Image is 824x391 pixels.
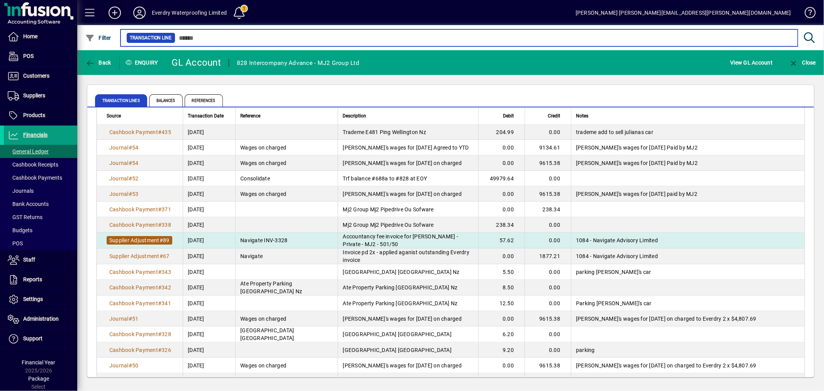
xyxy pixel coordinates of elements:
[23,132,48,138] span: Financials
[129,144,132,151] span: #
[478,186,525,202] td: 0.00
[85,35,111,41] span: Filter
[525,202,571,217] td: 238.34
[343,129,426,135] span: Trademe E481 Ping Wellington Nz
[343,300,457,306] span: Ate Property Parking [GEOGRAPHIC_DATA] Nz
[161,269,171,275] span: 343
[576,191,697,197] span: [PERSON_NAME]'s wages for [DATE] paid by MJ2
[8,161,58,168] span: Cashbook Receipts
[158,284,161,291] span: #
[109,191,129,197] span: Journal
[525,373,571,389] td: 0.00
[4,158,77,171] a: Cashbook Receipts
[478,140,525,155] td: 0.00
[240,362,286,369] span: Wages on charged
[525,217,571,233] td: 0.00
[188,268,204,276] span: [DATE]
[240,144,286,151] span: Wages on charged
[478,296,525,311] td: 12.50
[109,284,158,291] span: Cashbook Payment
[787,56,818,70] button: Close
[129,160,132,166] span: #
[343,284,457,291] span: Ate Property Parking [GEOGRAPHIC_DATA] Nz
[132,316,139,322] span: 51
[4,86,77,105] a: Suppliers
[576,144,698,151] span: [PERSON_NAME]'s wages for [DATE] Paid by MJ2
[77,56,120,70] app-page-header-button: Back
[161,331,171,337] span: 328
[161,222,171,228] span: 338
[4,66,77,86] a: Customers
[107,346,174,354] a: Cashbook Payment#326
[23,92,45,99] span: Suppliers
[4,171,77,184] a: Cashbook Payments
[107,236,172,245] a: Supplier Adjustment#89
[23,257,35,263] span: Staff
[23,276,42,282] span: Reports
[132,160,139,166] span: 54
[109,362,129,369] span: Journal
[188,112,224,120] span: Transaction Date
[158,300,161,306] span: #
[548,112,560,120] span: Credit
[343,233,458,247] span: Accountancy fee invoice for [PERSON_NAME] - Private - MJ2 - 501/50
[8,188,34,194] span: Journals
[343,160,462,166] span: [PERSON_NAME]'s wages for [DATE] on charged
[188,144,204,151] span: [DATE]
[188,346,204,354] span: [DATE]
[4,290,77,309] a: Settings
[8,175,62,181] span: Cashbook Payments
[83,56,113,70] button: Back
[95,94,147,107] span: Transaction lines
[240,253,263,259] span: Navigate
[107,128,174,136] a: Cashbook Payment#435
[127,6,152,20] button: Profile
[107,159,141,167] a: Journal#54
[188,330,204,338] span: [DATE]
[158,206,161,212] span: #
[163,237,170,243] span: 89
[8,201,49,207] span: Bank Accounts
[107,221,174,229] a: Cashbook Payment#338
[4,145,77,158] a: General Ledger
[188,377,204,385] span: [DATE]
[478,342,525,358] td: 9.20
[23,316,59,322] span: Administration
[109,237,160,243] span: Supplier Adjustment
[478,233,525,248] td: 57.62
[188,128,204,136] span: [DATE]
[478,217,525,233] td: 238.34
[8,240,23,246] span: POS
[4,197,77,211] a: Bank Accounts
[109,144,129,151] span: Journal
[576,112,795,120] div: Notes
[576,347,595,353] span: parking
[525,311,571,326] td: 9615.38
[789,59,816,66] span: Close
[107,252,172,260] a: Supplier Adjustment#67
[152,7,227,19] div: Everdry Waterproofing Limited
[22,359,56,365] span: Financial Year
[4,237,77,250] a: POS
[525,326,571,342] td: 0.00
[240,175,270,182] span: Consolidate
[23,112,45,118] span: Products
[188,112,231,120] div: Transaction Date
[525,280,571,296] td: 0.00
[576,160,698,166] span: [PERSON_NAME]'s wages for [DATE] Paid by MJ2
[163,253,170,259] span: 67
[478,264,525,280] td: 5.50
[781,56,824,70] app-page-header-button: Close enquiry
[23,33,37,39] span: Home
[23,296,43,302] span: Settings
[185,94,223,107] span: References
[503,112,514,120] span: Debit
[478,248,525,264] td: 0.00
[158,331,161,337] span: #
[525,124,571,140] td: 0.00
[109,347,158,353] span: Cashbook Payment
[478,326,525,342] td: 6.20
[343,175,427,182] span: Trf balance #688a to #828 at EOY
[158,347,161,353] span: #
[478,280,525,296] td: 8.50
